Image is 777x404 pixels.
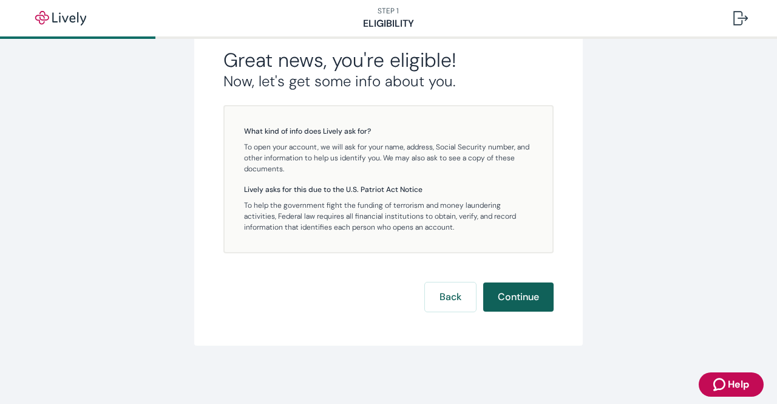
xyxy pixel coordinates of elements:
[483,282,554,312] button: Continue
[223,48,554,72] h2: Great news, you're eligible!
[244,184,533,195] h5: Lively asks for this due to the U.S. Patriot Act Notice
[27,11,95,26] img: Lively
[244,142,533,174] p: To open your account, we will ask for your name, address, Social Security number, and other infor...
[425,282,476,312] button: Back
[713,377,728,392] svg: Zendesk support icon
[223,72,554,91] h3: Now, let's get some info about you.
[244,200,533,233] p: To help the government fight the funding of terrorism and money laundering activities, Federal la...
[244,126,533,137] h5: What kind of info does Lively ask for?
[728,377,749,392] span: Help
[724,4,758,33] button: Log out
[699,372,764,397] button: Zendesk support iconHelp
